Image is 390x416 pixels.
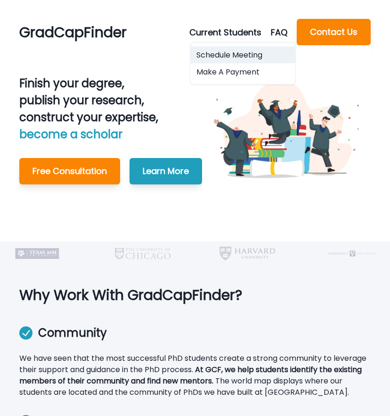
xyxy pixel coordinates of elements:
button: Contact Us [297,19,371,45]
a: FAQ [271,26,297,39]
button: Learn More [130,158,202,184]
img: Harvard University [219,241,275,265]
button: Make A Payment [191,64,295,81]
img: University of Chicago [115,241,171,265]
p: Finish your degree, publish your research, construct your expertise, [19,75,202,143]
p: GradCapFinder [19,22,127,43]
img: Graduating Students [202,45,370,214]
p: We have seen that the most successful PhD students create a strong community to leverage their su... [19,353,370,398]
button: Current Students [189,26,271,39]
img: Texas A&M University [10,241,65,265]
p: Why Work With GradCapFinder? [19,284,370,306]
b: At GCF, we help students identify the existing members of their community and find new mentors. [19,364,362,386]
button: Free Consultation [19,158,120,184]
p: become a scholar [19,126,202,143]
img: Vanderbilt University [325,241,380,265]
p: Community [38,324,107,347]
button: Schedule Meeting [191,47,295,64]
